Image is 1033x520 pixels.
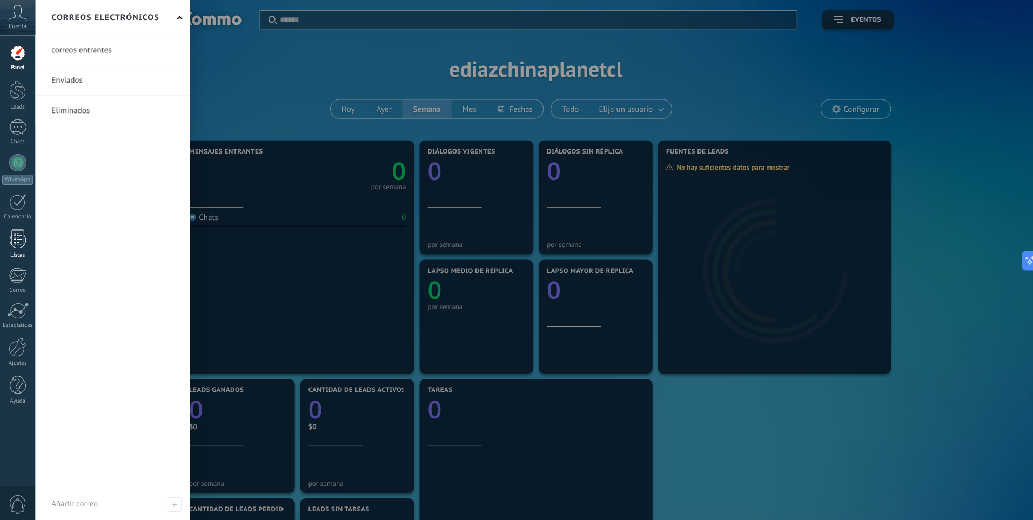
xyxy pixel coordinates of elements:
h2: Correos electrónicos [51,1,159,35]
div: Estadísticas [2,321,33,328]
div: Leads [2,103,33,110]
div: Chats [2,138,33,145]
div: WhatsApp [2,174,33,184]
div: Ajustes [2,359,33,366]
li: Enviados [35,65,189,96]
div: Listas [2,251,33,258]
div: Correo [2,286,33,293]
li: Eliminados [35,96,189,125]
li: correos entrantes [35,35,189,65]
span: Añadir correo [51,497,98,508]
div: Calendario [2,213,33,220]
div: Ayuda [2,397,33,404]
span: Cuenta [9,23,26,30]
span: Añadir correo [166,496,181,510]
div: Panel [2,64,33,71]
